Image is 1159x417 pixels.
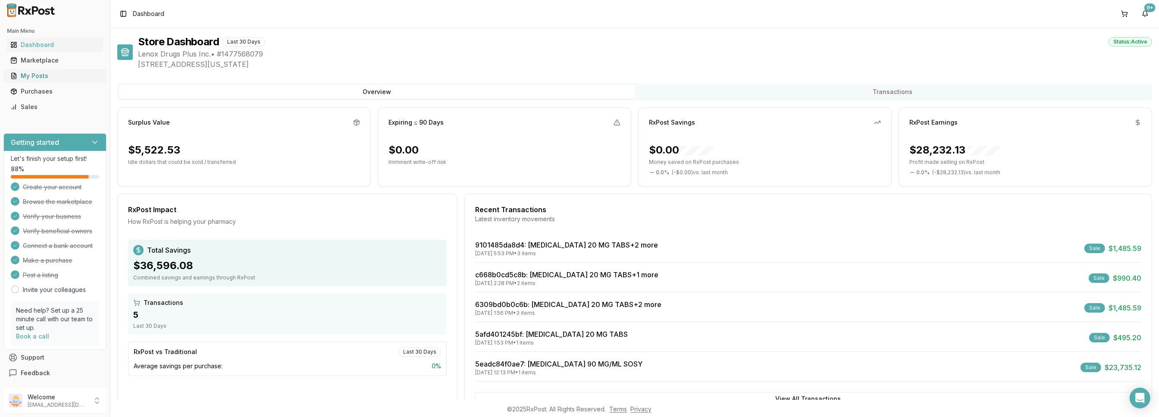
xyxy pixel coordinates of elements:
[1089,273,1109,283] div: Sale
[119,85,635,99] button: Overview
[138,59,1152,69] span: [STREET_ADDRESS][US_STATE]
[11,137,59,147] h3: Getting started
[133,259,442,273] div: $36,596.08
[144,298,183,307] span: Transactions
[656,169,669,176] span: 0.0 %
[475,339,628,346] div: [DATE] 1:53 PM • 1 items
[16,332,49,340] a: Book a call
[128,204,447,215] div: RxPost Impact
[28,393,88,401] p: Welcome
[909,118,958,127] div: RxPost Earnings
[10,56,100,65] div: Marketplace
[7,68,103,84] a: My Posts
[134,348,197,356] div: RxPost vs Traditional
[388,118,444,127] div: Expiring ≤ 90 Days
[932,169,1000,176] span: ( - $28,232.13 ) vs. last month
[7,84,103,99] a: Purchases
[11,154,99,163] p: Let's finish your setup first!
[138,35,219,49] h1: Store Dashboard
[475,270,658,279] a: c668b0cd5c8b: [MEDICAL_DATA] 20 MG TABS+1 more
[133,323,442,329] div: Last 30 Days
[388,159,620,166] p: Imminent write-off risk
[475,392,1141,406] button: View All Transactions
[138,49,1152,59] span: Lenox Drugs Plus Inc. • # 1477568079
[134,362,222,370] span: Average savings per purchase:
[3,100,107,114] button: Sales
[475,360,642,368] a: 5eadc84f0ae7: [MEDICAL_DATA] 90 MG/ML SOSY
[23,212,81,221] span: Verify your business
[909,159,1141,166] p: Profit made selling on RxPost
[23,256,72,265] span: Make a purchase
[3,69,107,83] button: My Posts
[128,159,360,166] p: Idle dollars that could be sold / transferred
[631,405,652,413] a: Privacy
[1138,7,1152,21] button: 9+
[28,401,88,408] p: [EMAIL_ADDRESS][DOMAIN_NAME]
[475,280,658,287] div: [DATE] 2:28 PM • 2 items
[1084,303,1105,313] div: Sale
[133,274,442,281] div: Combined savings and earnings through RxPost
[1109,37,1152,47] div: Status: Active
[475,215,1141,223] div: Latest inventory movements
[1081,363,1101,372] div: Sale
[909,143,1000,157] div: $28,232.13
[16,306,94,332] p: Need help? Set up a 25 minute call with our team to set up.
[7,37,103,53] a: Dashboard
[133,309,442,321] div: 5
[3,53,107,67] button: Marketplace
[10,72,100,80] div: My Posts
[1084,244,1105,253] div: Sale
[475,330,628,339] a: 5afd401245bf: [MEDICAL_DATA] 20 MG TABS
[147,245,191,255] span: Total Savings
[475,241,658,249] a: 9101485da8d4: [MEDICAL_DATA] 20 MG TABS+2 more
[11,165,24,173] span: 88 %
[23,285,86,294] a: Invite your colleagues
[23,183,81,191] span: Create your account
[222,37,265,47] div: Last 30 Days
[7,28,103,34] h2: Main Menu
[672,169,728,176] span: ( - $0.00 ) vs. last month
[432,362,441,370] span: 0 %
[3,85,107,98] button: Purchases
[3,350,107,365] button: Support
[7,53,103,68] a: Marketplace
[649,118,695,127] div: RxPost Savings
[23,241,93,250] span: Connect a bank account
[475,300,661,309] a: 6309bd0b0c6b: [MEDICAL_DATA] 20 MG TABS+2 more
[475,204,1141,215] div: Recent Transactions
[23,271,58,279] span: Post a listing
[3,38,107,52] button: Dashboard
[10,41,100,49] div: Dashboard
[1089,333,1110,342] div: Sale
[475,250,658,257] div: [DATE] 5:53 PM • 3 items
[1105,362,1141,373] span: $23,735.12
[23,198,92,206] span: Browse the marketplace
[133,9,164,18] nav: breadcrumb
[128,143,180,157] div: $5,522.53
[1130,388,1150,408] div: Open Intercom Messenger
[1113,332,1141,343] span: $495.20
[649,143,714,157] div: $0.00
[1109,303,1141,313] span: $1,485.59
[128,118,170,127] div: Surplus Value
[1109,243,1141,254] span: $1,485.59
[23,227,92,235] span: Verify beneficial owners
[398,347,441,357] div: Last 30 Days
[9,394,22,408] img: User avatar
[133,9,164,18] span: Dashboard
[649,159,881,166] p: Money saved on RxPost purchases
[388,143,419,157] div: $0.00
[10,103,100,111] div: Sales
[1144,3,1156,12] div: 9+
[3,3,59,17] img: RxPost Logo
[1113,273,1141,283] span: $990.40
[10,87,100,96] div: Purchases
[21,369,50,377] span: Feedback
[3,365,107,381] button: Feedback
[916,169,930,176] span: 0.0 %
[635,85,1150,99] button: Transactions
[128,217,447,226] div: How RxPost is helping your pharmacy
[7,99,103,115] a: Sales
[610,405,627,413] a: Terms
[475,369,642,376] div: [DATE] 12:13 PM • 1 items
